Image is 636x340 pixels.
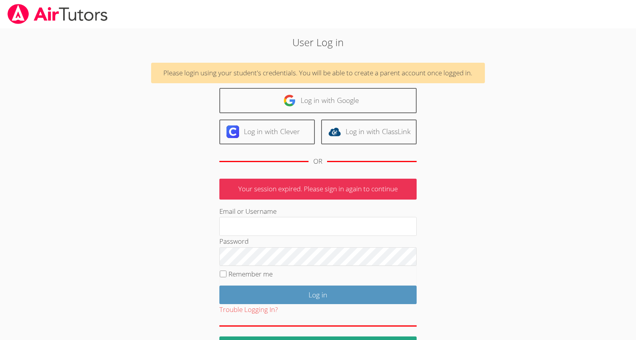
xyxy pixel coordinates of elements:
button: Trouble Logging In? [219,304,278,316]
a: Log in with Google [219,88,417,113]
label: Password [219,237,249,246]
img: clever-logo-6eab21bc6e7a338710f1a6ff85c0baf02591cd810cc4098c63d3a4b26e2feb20.svg [226,125,239,138]
input: Log in [219,286,417,304]
div: OR [313,156,322,167]
div: Please login using your student's credentials. You will be able to create a parent account once l... [151,63,485,84]
p: Your session expired. Please sign in again to continue [219,179,417,200]
label: Email or Username [219,207,277,216]
a: Log in with ClassLink [321,120,417,144]
img: airtutors_banner-c4298cdbf04f3fff15de1276eac7730deb9818008684d7c2e4769d2f7ddbe033.png [7,4,108,24]
a: Log in with Clever [219,120,315,144]
h2: User Log in [146,35,490,50]
img: classlink-logo-d6bb404cc1216ec64c9a2012d9dc4662098be43eaf13dc465df04b49fa7ab582.svg [328,125,341,138]
label: Remember me [228,269,273,278]
img: google-logo-50288ca7cdecda66e5e0955fdab243c47b7ad437acaf1139b6f446037453330a.svg [283,94,296,107]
